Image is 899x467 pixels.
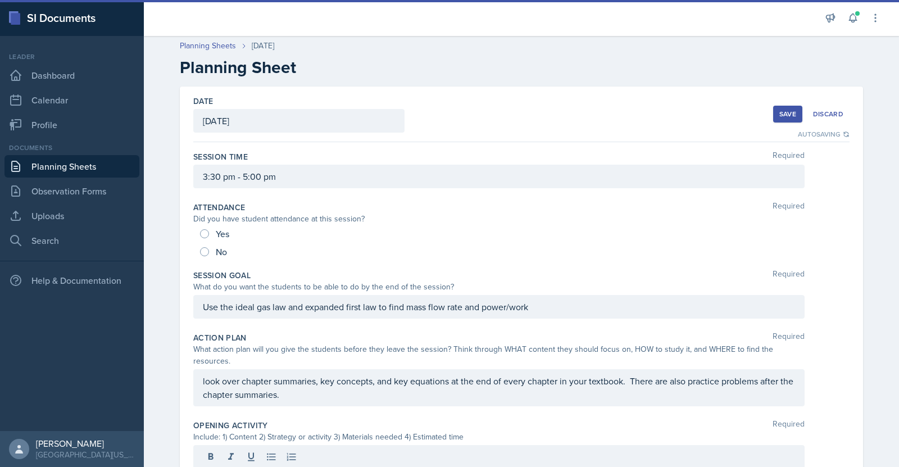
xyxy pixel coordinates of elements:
[773,270,805,281] span: Required
[193,431,805,443] div: Include: 1) Content 2) Strategy or activity 3) Materials needed 4) Estimated time
[193,270,251,281] label: Session Goal
[180,57,863,78] h2: Planning Sheet
[193,420,268,431] label: Opening Activity
[4,64,139,87] a: Dashboard
[4,229,139,252] a: Search
[252,40,274,52] div: [DATE]
[4,180,139,202] a: Observation Forms
[203,374,795,401] p: look over chapter summaries, key concepts, and key equations at the end of every chapter in your ...
[193,213,805,225] div: Did you have student attendance at this session?
[193,202,246,213] label: Attendance
[779,110,796,119] div: Save
[773,106,802,123] button: Save
[193,151,248,162] label: Session Time
[4,114,139,136] a: Profile
[773,420,805,431] span: Required
[4,143,139,153] div: Documents
[813,110,843,119] div: Discard
[773,202,805,213] span: Required
[203,300,795,314] p: Use the ideal gas law and expanded first law to find mass flow rate and power/work
[773,151,805,162] span: Required
[4,269,139,292] div: Help & Documentation
[4,205,139,227] a: Uploads
[180,40,236,52] a: Planning Sheets
[203,170,795,183] p: 3:30 pm - 5:00 pm
[216,246,227,257] span: No
[193,343,805,367] div: What action plan will you give the students before they leave the session? Think through WHAT con...
[193,96,213,107] label: Date
[773,332,805,343] span: Required
[4,155,139,178] a: Planning Sheets
[36,438,135,449] div: [PERSON_NAME]
[193,332,247,343] label: Action Plan
[807,106,850,123] button: Discard
[193,281,805,293] div: What do you want the students to be able to do by the end of the session?
[216,228,229,239] span: Yes
[798,129,850,139] div: Autosaving
[4,89,139,111] a: Calendar
[4,52,139,62] div: Leader
[36,449,135,460] div: [GEOGRAPHIC_DATA][US_STATE] in [GEOGRAPHIC_DATA]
